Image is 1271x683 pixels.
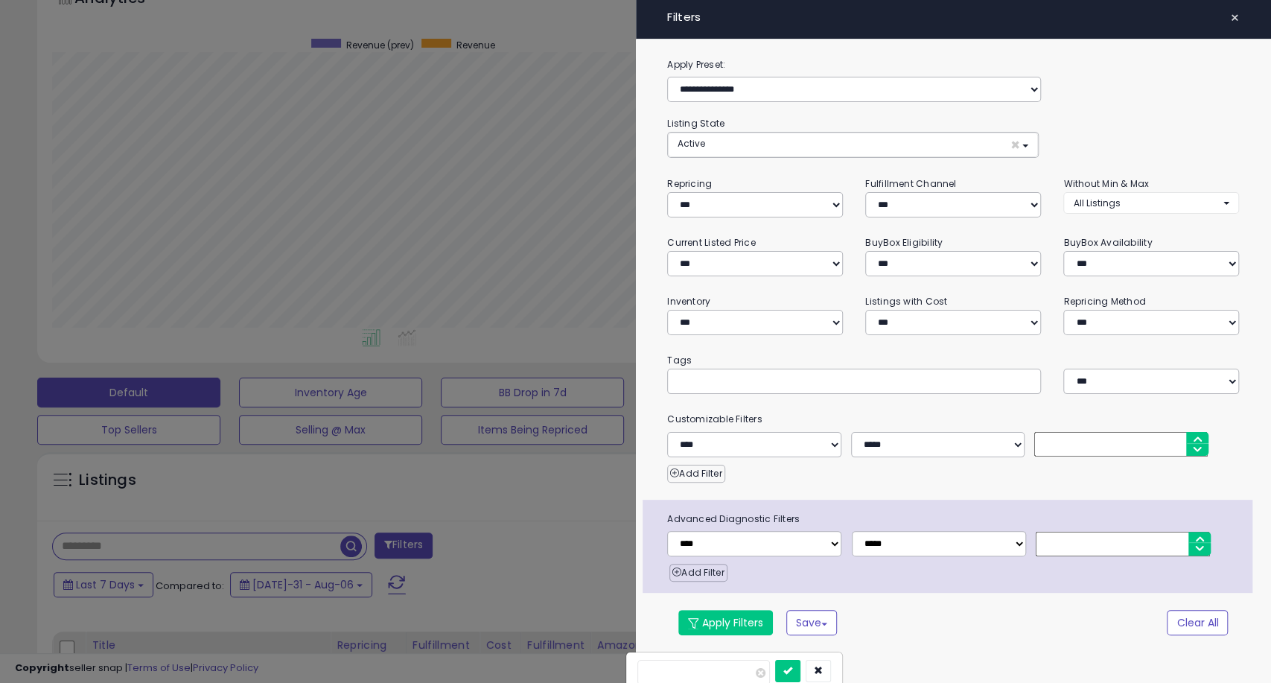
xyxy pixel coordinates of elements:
[667,465,724,483] button: Add Filter
[667,11,1239,24] h4: Filters
[1223,7,1245,28] button: ×
[669,564,727,582] button: Add Filter
[1167,610,1228,635] button: Clear All
[656,511,1252,527] span: Advanced Diagnostic Filters
[1073,197,1120,209] span: All Listings
[656,352,1250,369] small: Tags
[786,610,837,635] button: Save
[865,177,956,190] small: Fulfillment Channel
[668,133,1038,157] button: Active ×
[1063,295,1146,308] small: Repricing Method
[667,117,724,130] small: Listing State
[667,177,712,190] small: Repricing
[865,236,943,249] small: BuyBox Eligibility
[678,610,773,635] button: Apply Filters
[1010,137,1019,153] span: ×
[1229,7,1239,28] span: ×
[1063,236,1152,249] small: BuyBox Availability
[667,236,755,249] small: Current Listed Price
[656,411,1250,428] small: Customizable Filters
[656,57,1250,73] label: Apply Preset:
[678,137,705,150] span: Active
[1063,192,1239,214] button: All Listings
[865,295,947,308] small: Listings with Cost
[1063,177,1149,190] small: Without Min & Max
[667,295,710,308] small: Inventory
